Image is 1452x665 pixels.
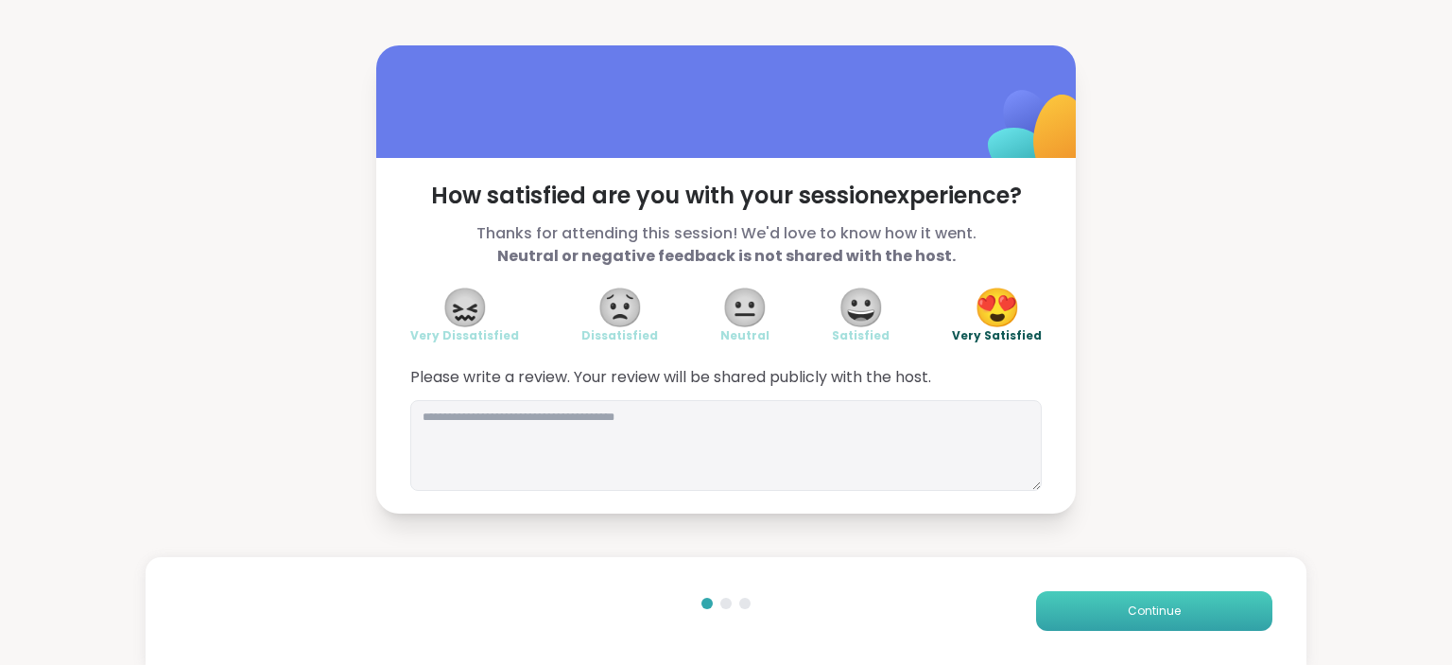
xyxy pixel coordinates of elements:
[581,328,658,343] span: Dissatisfied
[943,41,1132,229] img: ShareWell Logomark
[410,328,519,343] span: Very Dissatisfied
[838,290,885,324] span: 😀
[721,290,769,324] span: 😐
[1036,591,1272,631] button: Continue
[497,245,956,267] b: Neutral or negative feedback is not shared with the host.
[832,328,890,343] span: Satisfied
[974,290,1021,324] span: 😍
[1128,603,1181,620] span: Continue
[441,290,489,324] span: 😖
[596,290,644,324] span: 😟
[952,328,1042,343] span: Very Satisfied
[410,222,1042,268] span: Thanks for attending this session! We'd love to know how it went.
[720,328,769,343] span: Neutral
[410,366,1042,389] span: Please write a review. Your review will be shared publicly with the host.
[410,181,1042,211] span: How satisfied are you with your session experience?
